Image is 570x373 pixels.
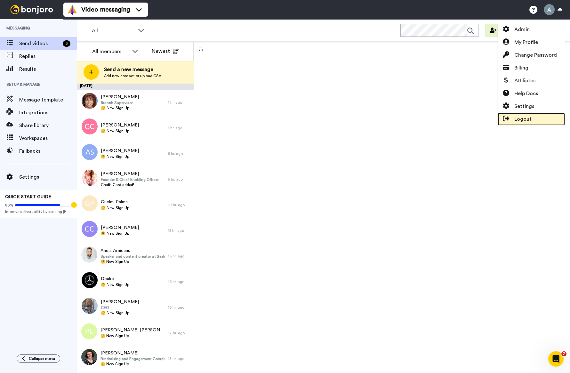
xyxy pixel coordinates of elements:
div: 10 hr. ago [168,202,190,207]
a: Affiliates [498,74,565,87]
button: Collapse menu [17,354,60,363]
img: gc.png [82,118,98,134]
span: [PERSON_NAME] [PERSON_NAME] [100,327,165,333]
img: ced3c4cd-98c5-40e6-9048-e65e5742e29c.jpg [82,298,98,314]
div: Tooltip anchor [71,202,77,208]
span: Fundraising and Engagement Coordinator [100,356,165,361]
button: Newest [147,45,184,58]
div: 18 hr. ago [168,356,190,361]
span: 🤗 New Sign Up [101,154,139,159]
div: 15 hr. ago [168,228,190,233]
span: Admin [514,26,530,33]
div: [DATE] [77,83,194,90]
span: Andis Arnicans [100,247,165,254]
span: Affiliates [514,77,535,85]
img: pl.png [81,323,97,339]
div: 17 hr. ago [168,330,190,336]
img: 7d686e68-ecb9-4d64-bcfe-d7b1149599a8.jpg [81,349,97,365]
span: [PERSON_NAME] [101,224,139,231]
span: 🤗 New Sign Up [100,361,165,367]
span: Message template [19,96,77,104]
span: 🤗 New Sign Up [101,231,139,236]
button: Invite [485,24,516,37]
div: 16 hr. ago [168,305,190,310]
span: Logout [514,115,532,123]
div: All members [92,48,129,55]
img: cc.png [82,221,98,237]
span: [PERSON_NAME] [101,299,139,305]
a: My Profile [498,36,565,49]
span: Send a new message [104,66,161,73]
span: Fallbacks [19,147,77,155]
span: Send videos [19,40,60,47]
iframe: Intercom live chat [548,351,564,367]
span: CEO [101,305,139,310]
div: 3 [63,40,70,47]
span: Share library [19,122,77,129]
span: [PERSON_NAME] [100,350,165,356]
span: 🤗 New Sign Up [101,282,129,287]
span: Results [19,65,77,73]
span: Settings [19,173,77,181]
span: QUICK START GUIDE [5,195,51,199]
div: 1 hr. ago [168,126,190,131]
span: Help Docs [514,90,538,97]
span: Change Password [514,51,557,59]
span: Founder & Chief Enabling Officer [101,177,159,182]
img: 0d219ad6-b8f6-443b-aedd-fd4f4144509e.jpg [82,93,98,109]
span: Collapse menu [29,356,55,361]
span: Workspaces [19,134,77,142]
span: 🤗 New Sign Up [100,333,165,338]
span: Add new contact or upload CSV [104,73,161,78]
span: Integrations [19,109,77,117]
span: [PERSON_NAME] [101,148,139,154]
span: Settings [514,102,534,110]
img: c735133c-f9d2-4b26-81f4-1b330e81fc5d.jpg [81,247,97,263]
span: [PERSON_NAME] [101,94,139,100]
span: 🤗 New Sign Up [101,128,139,134]
img: as.png [82,144,98,160]
span: 🤗 New Sign Up [101,205,129,210]
div: 16 hr. ago [168,254,190,259]
span: Replies [19,53,77,60]
img: b89f89b0-8d45-4887-a8bd-a465f29ce742.jpg [82,272,98,288]
span: Video messaging [81,5,130,14]
span: 7 [561,351,566,356]
a: Logout [498,113,565,126]
span: My Profile [514,38,538,46]
span: Improve deliverability by sending [PERSON_NAME]’s from your own email [5,209,72,214]
a: Settings [498,100,565,113]
span: 80% [5,203,13,208]
span: 🤗 New Sign Up [101,105,139,110]
div: 1 hr. ago [168,100,190,105]
span: Speaker and content creator at Seek the simple [100,254,165,259]
span: 🤗 New Sign Up [101,310,139,315]
a: Billing [498,61,565,74]
img: bj-logo-header-white.svg [8,5,56,14]
span: Credit Card added! [101,182,159,187]
span: Guelmi Palma [101,199,129,205]
img: gp.png [82,195,98,211]
div: 5 hr. ago [168,177,190,182]
span: 🤗 New Sign Up [100,259,165,264]
a: Change Password [498,49,565,61]
span: [PERSON_NAME] [101,171,159,177]
a: Help Docs [498,87,565,100]
img: 68790192-a84b-48b4-81df-393b9beecbba.jpg [82,170,98,186]
div: 5 hr. ago [168,151,190,156]
span: All [92,27,135,35]
span: [PERSON_NAME] [101,122,139,128]
span: Billing [514,64,528,72]
a: Admin [498,23,565,36]
div: 16 hr. ago [168,279,190,284]
img: vm-color.svg [67,4,77,15]
span: Branch Supervisor [101,100,139,105]
span: Dcuke [101,276,129,282]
